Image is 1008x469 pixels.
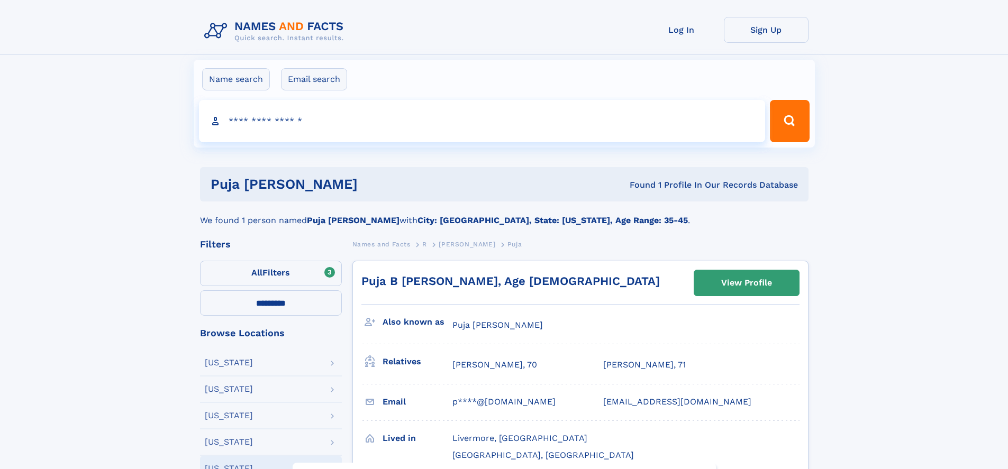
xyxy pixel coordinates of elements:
span: [GEOGRAPHIC_DATA], [GEOGRAPHIC_DATA] [452,450,634,460]
a: R [422,237,427,251]
div: Browse Locations [200,328,342,338]
h3: Relatives [383,353,452,371]
span: Puja [PERSON_NAME] [452,320,543,330]
span: [EMAIL_ADDRESS][DOMAIN_NAME] [603,397,751,407]
a: [PERSON_NAME] [439,237,495,251]
div: We found 1 person named with . [200,201,809,227]
a: Names and Facts [352,237,411,251]
span: Puja [507,241,522,248]
div: [US_STATE] [205,385,253,393]
input: search input [199,100,766,142]
b: Puja [PERSON_NAME] [307,215,399,225]
a: Puja B [PERSON_NAME], Age [DEMOGRAPHIC_DATA] [361,274,660,288]
a: [PERSON_NAME], 70 [452,359,537,371]
div: Filters [200,240,342,249]
b: City: [GEOGRAPHIC_DATA], State: [US_STATE], Age Range: 35-45 [417,215,688,225]
a: Log In [639,17,724,43]
div: Found 1 Profile In Our Records Database [494,179,798,191]
h3: Also known as [383,313,452,331]
span: Livermore, [GEOGRAPHIC_DATA] [452,433,587,443]
label: Filters [200,261,342,286]
span: [PERSON_NAME] [439,241,495,248]
span: R [422,241,427,248]
h3: Lived in [383,429,452,447]
div: [US_STATE] [205,358,253,367]
label: Email search [281,68,347,90]
h3: Email [383,393,452,411]
label: Name search [202,68,270,90]
a: View Profile [694,270,799,296]
a: [PERSON_NAME], 71 [603,359,686,371]
img: Logo Names and Facts [200,17,352,45]
span: All [251,268,262,278]
button: Search Button [770,100,809,142]
h1: Puja [PERSON_NAME] [211,178,494,191]
div: [US_STATE] [205,438,253,446]
div: [US_STATE] [205,411,253,420]
div: View Profile [721,271,772,295]
a: Sign Up [724,17,809,43]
